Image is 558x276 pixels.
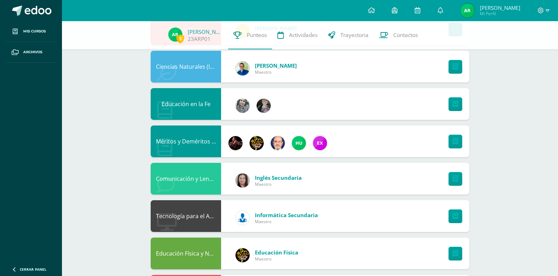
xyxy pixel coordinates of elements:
[236,99,250,113] img: cba4c69ace659ae4cf02a5761d9a2473.png
[23,49,42,55] span: Archivos
[255,174,302,181] span: Inglés Secundaria
[168,27,182,42] img: f9be7f22a6404b4052d7942012a20df2.png
[228,21,272,49] a: Punteos
[228,136,243,150] img: e45b719d0b6241295567ff881d2518a9.png
[255,219,318,225] span: Maestro
[255,62,297,69] span: [PERSON_NAME]
[313,136,327,150] img: ce84f7dabd80ed5f5aa83b4480291ac6.png
[6,42,56,63] a: Archivos
[374,21,423,49] a: Contactos
[289,31,318,39] span: Actividades
[255,181,302,187] span: Maestro
[480,4,520,11] span: [PERSON_NAME]
[236,248,250,262] img: eda3c0d1caa5ac1a520cf0290d7c6ae4.png
[247,31,267,39] span: Punteos
[188,28,223,35] a: [PERSON_NAME]
[20,267,46,272] span: Cerrar panel
[236,211,250,225] img: 6ed6846fa57649245178fca9fc9a58dd.png
[176,34,184,43] span: 5
[151,51,221,82] div: Ciencias Naturales (Introducción a la Biología)
[188,35,211,43] a: 23ARP01
[151,125,221,157] div: Méritos y Deméritos 1ro. Básico "E"
[255,211,318,219] span: Informática Secundaria
[250,136,264,150] img: 21dcd0747afb1b787494880446b9b401.png
[151,88,221,120] div: Educación en la Fe
[255,256,298,262] span: Maestro
[292,136,306,150] img: fd23069c3bd5c8dde97a66a86ce78287.png
[271,136,285,150] img: 6b7a2a75a6c7e6282b1a1fdce061224c.png
[255,249,298,256] span: Educación Física
[393,31,418,39] span: Contactos
[340,31,369,39] span: Trayectoria
[236,61,250,75] img: 692ded2a22070436d299c26f70cfa591.png
[323,21,374,49] a: Trayectoria
[257,99,271,113] img: 8322e32a4062cfa8b237c59eedf4f548.png
[151,238,221,269] div: Educación Física y Natación
[255,69,297,75] span: Maestro
[6,21,56,42] a: Mis cursos
[236,173,250,188] img: 8af0450cf43d44e38c4a1497329761f3.png
[23,29,46,34] span: Mis cursos
[151,163,221,195] div: Comunicación y Lenguaje, Idioma Extranjero Inglés
[151,200,221,232] div: Tecnología para el Aprendizaje y la Comunicación (Informática)
[460,4,475,18] img: f9be7f22a6404b4052d7942012a20df2.png
[480,11,520,17] span: Mi Perfil
[272,21,323,49] a: Actividades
